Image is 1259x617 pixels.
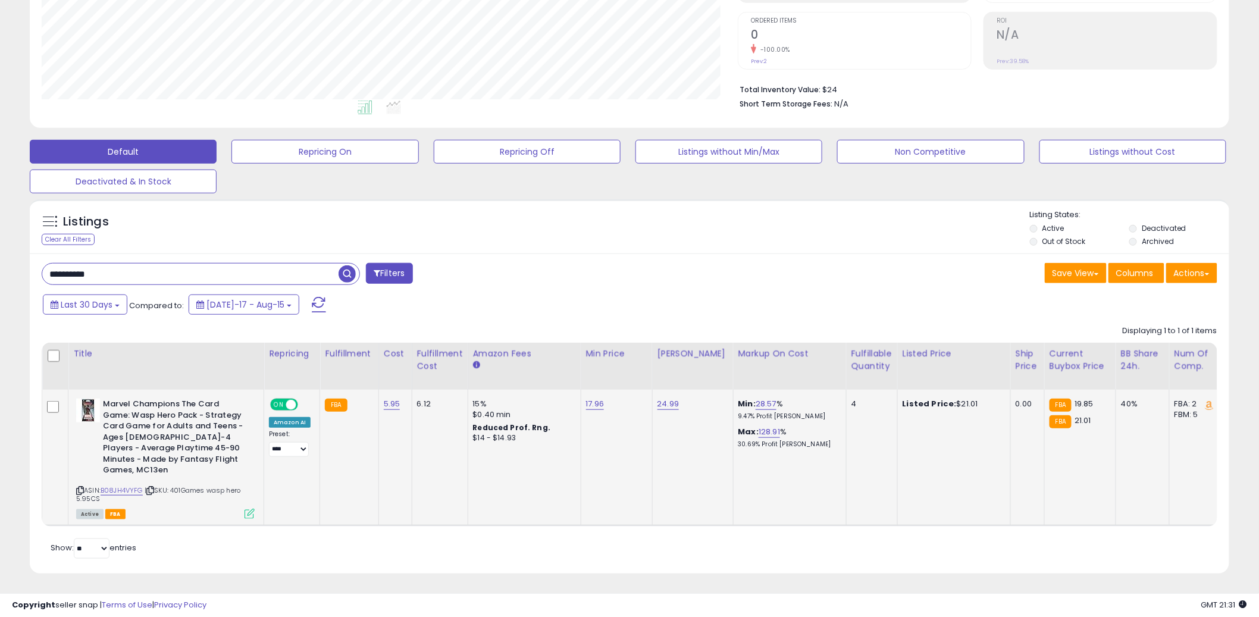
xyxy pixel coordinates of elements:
[473,360,480,371] small: Amazon Fees.
[51,542,136,553] span: Show: entries
[1075,415,1091,426] span: 21.01
[1175,409,1214,420] div: FBM: 5
[61,299,112,311] span: Last 30 Days
[851,347,892,372] div: Fulfillable Quantity
[103,399,248,479] b: Marvel Champions The Card Game: Wasp Hero Pack - Strategy Card Game for Adults and Teens - Ages [...
[1050,399,1072,412] small: FBA
[740,82,1208,96] li: $24
[738,399,837,421] div: %
[1016,347,1039,372] div: Ship Price
[473,399,572,409] div: 15%
[997,58,1029,65] small: Prev: 39.58%
[73,347,259,360] div: Title
[325,347,373,360] div: Fulfillment
[417,399,459,409] div: 6.12
[1039,140,1226,164] button: Listings without Cost
[42,234,95,245] div: Clear All Filters
[851,399,888,409] div: 4
[473,409,572,420] div: $0.40 min
[1121,347,1164,372] div: BB Share 24h.
[1042,223,1064,233] label: Active
[756,398,776,410] a: 28.57
[738,412,837,421] p: 9.47% Profit [PERSON_NAME]
[366,263,412,284] button: Filters
[269,417,311,428] div: Amazon AI
[751,58,767,65] small: Prev: 2
[1142,223,1186,233] label: Deactivated
[101,486,143,496] a: B08JH4VYFG
[903,347,1006,360] div: Listed Price
[384,398,400,410] a: 5.95
[473,433,572,443] div: $14 - $14.93
[1050,415,1072,428] small: FBA
[1116,267,1154,279] span: Columns
[1121,399,1160,409] div: 40%
[12,599,55,610] strong: Copyright
[740,99,832,109] b: Short Term Storage Fees:
[12,600,206,611] div: seller snap | |
[903,399,1001,409] div: $21.01
[738,427,837,449] div: %
[325,399,347,412] small: FBA
[657,347,728,360] div: [PERSON_NAME]
[586,347,647,360] div: Min Price
[105,509,126,519] span: FBA
[30,140,217,164] button: Default
[417,347,463,372] div: Fulfillment Cost
[1175,347,1218,372] div: Num of Comp.
[738,347,841,360] div: Markup on Cost
[1108,263,1164,283] button: Columns
[756,45,790,54] small: -100.00%
[738,398,756,409] b: Min:
[834,98,848,109] span: N/A
[657,398,679,410] a: 24.99
[751,18,971,24] span: Ordered Items
[473,422,551,433] b: Reduced Prof. Rng.
[586,398,605,410] a: 17.96
[63,214,109,230] h5: Listings
[1142,236,1174,246] label: Archived
[129,300,184,311] span: Compared to:
[296,400,315,410] span: OFF
[738,426,759,437] b: Max:
[1016,399,1035,409] div: 0.00
[733,343,846,390] th: The percentage added to the cost of goods (COGS) that forms the calculator for Min & Max prices.
[738,440,837,449] p: 30.69% Profit [PERSON_NAME]
[1166,263,1217,283] button: Actions
[1042,236,1086,246] label: Out of Stock
[76,399,100,422] img: 51gU0ydgPRL._SL40_.jpg
[1123,325,1217,337] div: Displaying 1 to 1 of 1 items
[271,400,286,410] span: ON
[751,28,971,44] h2: 0
[1075,398,1094,409] span: 19.85
[76,486,240,503] span: | SKU: 401Games wasp hero 5.95CS
[102,599,152,610] a: Terms of Use
[1175,399,1214,409] div: FBA: 2
[434,140,621,164] button: Repricing Off
[635,140,822,164] button: Listings without Min/Max
[837,140,1024,164] button: Non Competitive
[1045,263,1107,283] button: Save View
[76,509,104,519] span: All listings currently available for purchase on Amazon
[231,140,418,164] button: Repricing On
[206,299,284,311] span: [DATE]-17 - Aug-15
[997,18,1217,24] span: ROI
[740,84,820,95] b: Total Inventory Value:
[269,347,315,360] div: Repricing
[997,28,1217,44] h2: N/A
[1201,599,1247,610] span: 2025-09-15 21:31 GMT
[384,347,407,360] div: Cost
[76,399,255,518] div: ASIN:
[1030,209,1229,221] p: Listing States:
[269,430,311,457] div: Preset:
[189,295,299,315] button: [DATE]-17 - Aug-15
[759,426,780,438] a: 128.91
[1050,347,1111,372] div: Current Buybox Price
[903,398,957,409] b: Listed Price:
[43,295,127,315] button: Last 30 Days
[473,347,576,360] div: Amazon Fees
[30,170,217,193] button: Deactivated & In Stock
[154,599,206,610] a: Privacy Policy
